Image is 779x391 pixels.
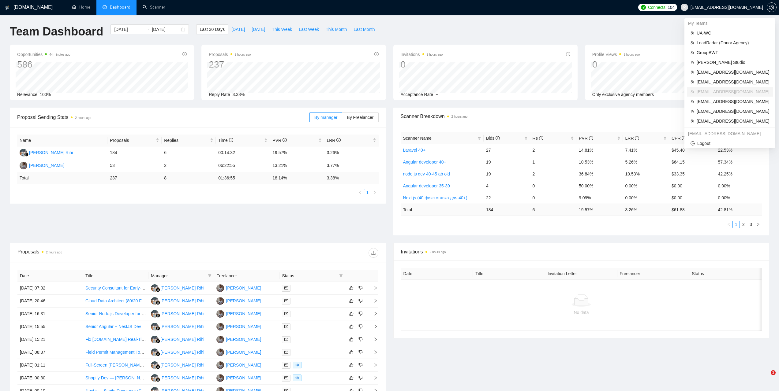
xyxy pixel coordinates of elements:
[216,349,224,356] img: PN
[691,109,694,113] span: team
[160,362,204,368] div: [PERSON_NAME] Rihi
[235,53,251,56] time: 2 hours ago
[697,69,769,76] span: [EMAIL_ADDRESS][DOMAIN_NAME]
[732,221,740,228] li: 1
[349,311,354,316] span: like
[284,376,288,380] span: mail
[151,310,159,318] img: AD
[114,26,142,33] input: Start date
[148,270,214,282] th: Manager
[403,183,450,188] a: Angular developer 35-39
[151,297,159,305] img: AD
[83,320,148,333] td: Senior Angular + NestJS Dev
[160,297,204,304] div: [PERSON_NAME] Rihi
[697,59,769,66] span: [PERSON_NAME] Studio
[357,323,364,330] button: dislike
[216,337,261,341] a: PN[PERSON_NAME]
[322,24,350,34] button: This Month
[226,374,261,381] div: [PERSON_NAME]
[228,24,248,34] button: [DATE]
[348,323,355,330] button: like
[349,375,354,380] span: like
[530,144,577,156] td: 2
[83,359,148,372] td: Full-Screen Lottie Loading Animation for React/TypeScript App
[592,59,640,70] div: 0
[85,337,234,342] a: Fix [DOMAIN_NAME] Real-Time Notifications (Laravel API + Next.js Frontend)
[767,5,777,10] a: setting
[403,160,446,164] a: Angular developer 40+
[216,146,270,159] td: 00:14:32
[697,79,769,85] span: [EMAIL_ADDRESS][DOMAIN_NAME]
[403,148,426,153] a: Laravel 40+
[216,285,261,290] a: PN[PERSON_NAME]
[216,349,261,354] a: PN[PERSON_NAME]
[358,363,363,367] span: dislike
[349,350,354,355] span: like
[369,250,378,255] span: download
[401,113,762,120] span: Scanner Breakdown
[20,163,64,168] a: PN[PERSON_NAME]
[364,189,371,196] a: 1
[216,362,261,367] a: PN[PERSON_NAME]
[226,323,261,330] div: [PERSON_NAME]
[691,61,694,64] span: team
[270,146,324,159] td: 19.57%
[226,362,261,368] div: [PERSON_NAME]
[20,150,73,155] a: AD[PERSON_NAME] Rihi
[369,376,378,380] span: right
[369,248,378,258] button: download
[5,3,9,13] img: logo
[162,146,216,159] td: 6
[349,286,354,290] span: like
[151,298,204,303] a: AD[PERSON_NAME] Rihi
[156,378,160,382] img: gigradar-bm.png
[401,92,433,97] span: Acceptance Rate
[75,116,91,120] time: 2 hours ago
[83,333,148,346] td: Fix Socket.IO Real-Time Notifications (Laravel API + Next.js Frontend)
[272,138,287,143] span: PVR
[348,284,355,292] button: like
[566,52,570,56] span: info-circle
[358,375,363,380] span: dislike
[272,26,292,33] span: This Week
[369,312,378,316] span: right
[401,59,443,70] div: 0
[327,138,341,143] span: LRR
[691,51,694,54] span: team
[248,24,268,34] button: [DATE]
[156,339,160,343] img: gigradar-bm.png
[357,336,364,343] button: dislike
[83,295,148,308] td: Cloud Data Architect (80/20 Firestore & PostgreSQL Migration, NoSQL Expertise, Consulting Role)
[151,284,159,292] img: AD
[691,141,695,146] span: logout
[326,26,347,33] span: This Month
[107,135,162,146] th: Proposals
[358,350,363,355] span: dislike
[209,51,251,58] span: Proposals
[697,88,769,95] span: [EMAIL_ADDRESS][DOMAIN_NAME]
[151,349,159,356] img: AD
[740,221,747,228] a: 2
[295,363,299,367] span: eye
[338,271,344,280] span: filter
[160,349,204,356] div: [PERSON_NAME] Rihi
[29,149,73,156] div: [PERSON_NAME] Rihi
[727,223,731,226] span: left
[350,24,378,34] button: Last Month
[373,191,377,194] span: right
[216,324,261,329] a: PN[PERSON_NAME]
[758,370,773,385] iframe: Intercom live chat
[476,134,482,143] span: filter
[252,26,265,33] span: [DATE]
[17,282,83,295] td: [DATE] 07:32
[576,144,623,156] td: 14.81%
[226,285,261,291] div: [PERSON_NAME]
[85,324,141,329] a: Senior Angular + NestJS Dev
[214,270,279,282] th: Freelancer
[216,323,224,330] img: PN
[767,2,777,12] button: setting
[85,286,197,290] a: Security Consultant for Early-Stage Tech Startup Prototype
[144,27,149,32] span: to
[218,138,233,143] span: Time
[110,5,130,10] span: Dashboard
